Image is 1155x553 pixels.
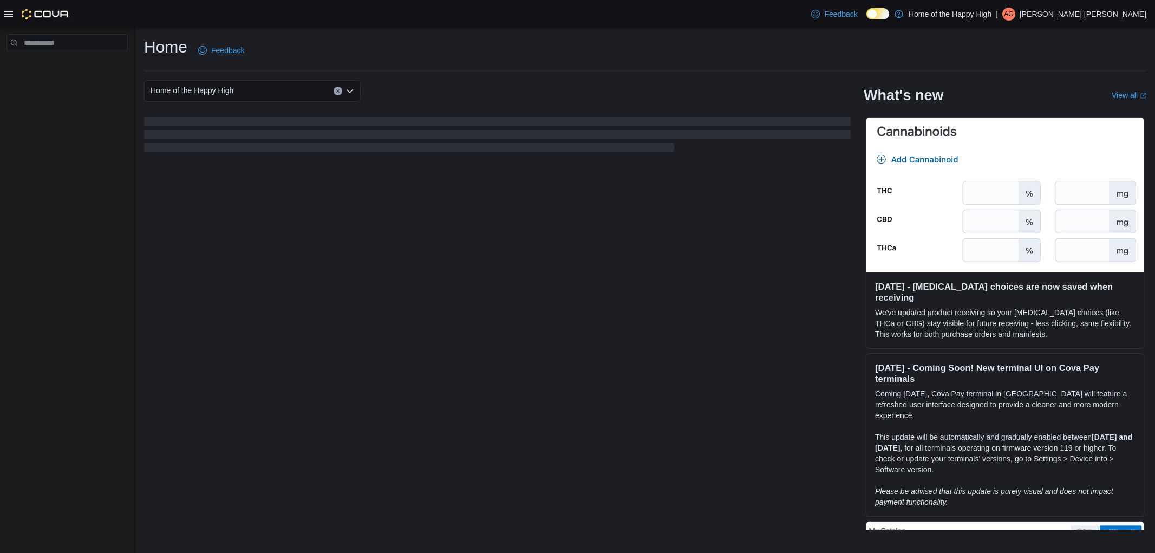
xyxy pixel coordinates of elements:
[909,8,991,21] p: Home of the Happy High
[6,54,128,80] nav: Complex example
[1020,8,1146,21] p: [PERSON_NAME] [PERSON_NAME]
[807,3,862,25] a: Feedback
[1004,8,1013,21] span: AG
[875,362,1135,384] h3: [DATE] - Coming Soon! New terminal UI on Cova Pay terminals
[875,432,1135,475] p: This update will be automatically and gradually enabled between , for all terminals operating on ...
[151,84,233,97] span: Home of the Happy High
[1002,8,1015,21] div: Alex Goulding Stagg
[866,8,889,19] input: Dark Mode
[345,87,354,95] button: Open list of options
[996,8,998,21] p: |
[875,433,1132,452] strong: [DATE] and [DATE]
[824,9,857,19] span: Feedback
[144,119,851,154] span: Loading
[875,388,1135,421] p: Coming [DATE], Cova Pay terminal in [GEOGRAPHIC_DATA] will feature a refreshed user interface des...
[1140,93,1146,99] svg: External link
[875,487,1113,506] em: Please be advised that this update is purely visual and does not impact payment functionality.
[144,36,187,58] h1: Home
[1112,91,1146,100] a: View allExternal link
[875,307,1135,340] p: We've updated product receiving so your [MEDICAL_DATA] choices (like THCa or CBG) stay visible fo...
[22,9,70,19] img: Cova
[211,45,244,56] span: Feedback
[864,87,943,104] h2: What's new
[334,87,342,95] button: Clear input
[875,281,1135,303] h3: [DATE] - [MEDICAL_DATA] choices are now saved when receiving
[194,40,249,61] a: Feedback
